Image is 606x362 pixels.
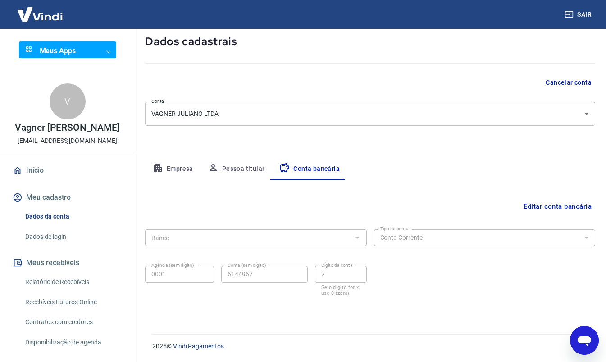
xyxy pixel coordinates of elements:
button: Meu cadastro [11,188,124,207]
p: 2025 © [152,342,584,351]
button: Meus recebíveis [11,253,124,273]
p: Se o dígito for x, use 0 (zero) [321,284,360,296]
h5: Dados cadastrais [145,34,595,49]
label: Dígito da conta [321,262,353,269]
button: Cancelar conta [542,74,595,91]
div: VAGNER JULIANO LTDA [145,102,595,126]
label: Conta (sem dígito) [228,262,266,269]
button: Editar conta bancária [520,198,595,215]
label: Tipo de conta [380,225,409,232]
div: V [50,83,86,119]
a: Contratos com credores [22,313,124,331]
button: Empresa [145,158,200,180]
a: Dados de login [22,228,124,246]
a: Vindi Pagamentos [173,343,224,350]
a: Recebíveis Futuros Online [22,293,124,312]
p: Vagner [PERSON_NAME] [15,123,119,133]
a: Relatório de Recebíveis [22,273,124,291]
label: Agência (sem dígito) [151,262,194,269]
label: Conta [151,98,164,105]
button: Sair [563,6,595,23]
a: Dados da conta [22,207,124,226]
p: [EMAIL_ADDRESS][DOMAIN_NAME] [18,136,117,146]
button: Pessoa titular [200,158,272,180]
a: Disponibilização de agenda [22,333,124,352]
iframe: Botão para abrir a janela de mensagens [570,326,599,355]
img: Vindi [11,0,69,28]
a: Início [11,160,124,180]
button: Conta bancária [272,158,347,180]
